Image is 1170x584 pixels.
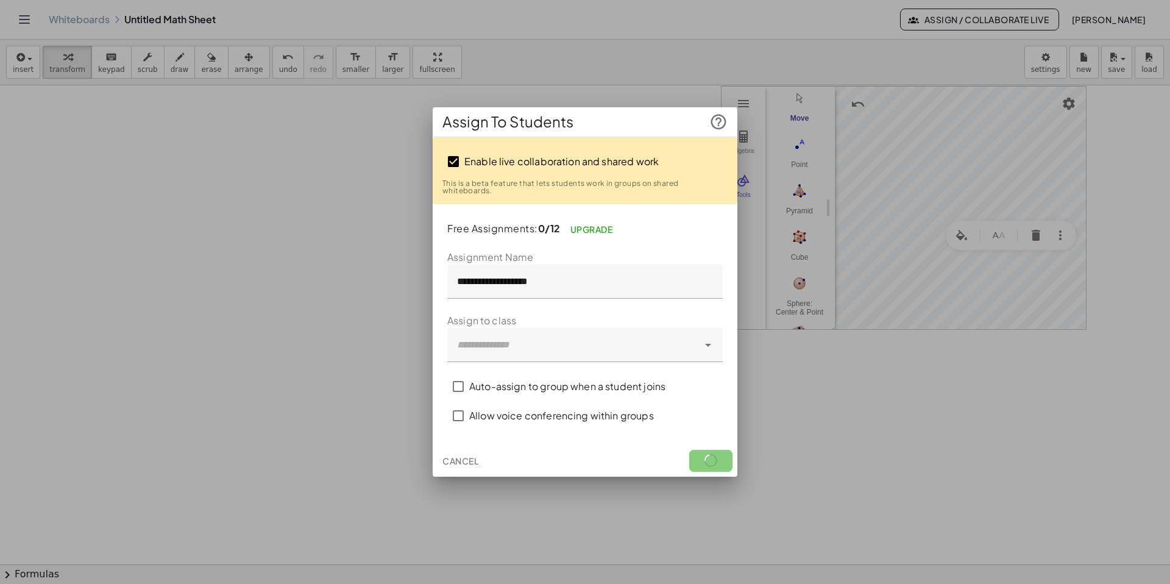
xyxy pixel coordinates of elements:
[442,112,573,132] span: Assign To Students
[447,219,723,240] p: Free Assignments:
[469,372,665,401] label: Auto-assign to group when a student joins
[447,313,516,328] label: Assign to class
[538,222,561,235] span: 0/12
[438,450,483,472] button: Cancel
[469,401,654,430] label: Allow voice conferencing within groups
[464,147,659,176] label: Enable live collaboration and shared work
[447,250,533,265] label: Assignment Name
[442,455,478,466] span: Cancel
[561,218,623,240] a: Upgrade
[570,224,613,235] span: Upgrade
[442,180,728,194] div: This is a beta feature that lets students work in groups on shared whiteboards.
